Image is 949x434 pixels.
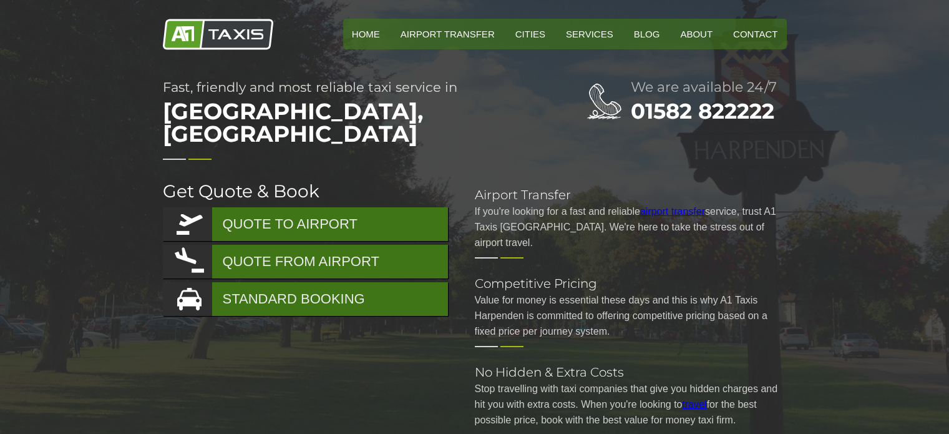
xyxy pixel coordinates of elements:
[475,189,787,201] h2: Airport Transfer
[507,19,554,49] a: Cities
[475,204,787,250] p: If you're looking for a fast and reliable service, trust A1 Taxis [GEOGRAPHIC_DATA]. We're here t...
[640,206,705,217] a: airport transfer
[343,19,389,49] a: HOME
[475,292,787,339] p: Value for money is essential these days and this is why A1 Taxis Harpenden is committed to offeri...
[392,19,504,49] a: Airport Transfer
[475,366,787,378] h2: No Hidden & Extra Costs
[475,277,787,290] h2: Competitive Pricing
[163,94,537,151] span: [GEOGRAPHIC_DATA], [GEOGRAPHIC_DATA]
[163,207,448,241] a: QUOTE TO AIRPORT
[163,245,448,279] a: QUOTE FROM AIRPORT
[724,19,786,49] a: Contact
[631,81,787,94] h2: We are available 24/7
[163,81,537,151] h1: Fast, friendly and most reliable taxi service in
[163,282,448,316] a: STANDARD BOOKING
[625,19,669,49] a: Blog
[475,381,787,428] p: Stop travelling with taxi companies that give you hidden charges and hit you with extra costs. Wh...
[557,19,622,49] a: Services
[671,19,721,49] a: About
[683,399,707,410] a: travel
[163,182,450,200] h2: Get Quote & Book
[163,19,273,50] img: A1 Taxis
[631,98,774,124] a: 01582 822222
